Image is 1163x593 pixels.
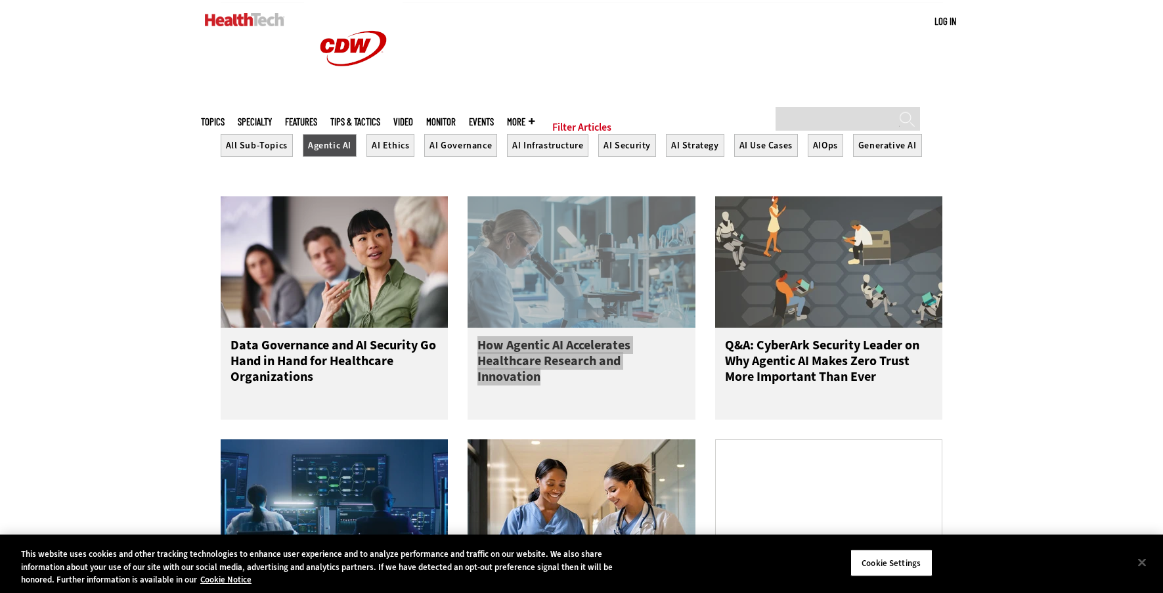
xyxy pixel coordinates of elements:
[468,439,695,571] img: Nurse and doctor coordinating
[934,15,956,27] a: Log in
[598,134,656,157] button: AI Security
[715,196,943,420] a: Group of humans and robots accessing a network Q&A: CyberArk Security Leader on Why Agentic AI Ma...
[853,134,922,157] button: Generative AI
[21,548,640,586] div: This website uses cookies and other tracking technologies to enhance user experience and to analy...
[468,196,695,420] a: scientist looks through microscope in lab How Agentic AI Accelerates Healthcare Research and Inno...
[477,338,686,390] h3: How Agentic AI Accelerates Healthcare Research and Innovation
[850,549,933,577] button: Cookie Settings
[230,338,439,390] h3: Data Governance and AI Security Go Hand in Hand for Healthcare Organizations
[304,87,403,100] a: CDW
[507,117,535,127] span: More
[424,134,497,157] button: AI Governance
[221,439,449,571] img: security team in high-tech computer room
[1128,548,1156,577] button: Close
[725,338,933,390] h3: Q&A: CyberArk Security Leader on Why Agentic AI Makes Zero Trust More Important Than Ever
[366,134,414,157] button: AI Ethics
[507,134,588,157] button: AI Infrastructure
[469,117,494,127] a: Events
[285,117,317,127] a: Features
[205,13,284,26] img: Home
[221,196,449,420] a: woman discusses data governance Data Governance and AI Security Go Hand in Hand for Healthcare Or...
[221,134,293,157] button: All Sub-Topics
[221,196,449,328] img: woman discusses data governance
[200,574,252,585] a: More information about your privacy
[238,117,272,127] span: Specialty
[715,196,943,328] img: Group of humans and robots accessing a network
[666,134,724,157] button: AI Strategy
[934,14,956,28] div: User menu
[426,117,456,127] a: MonITor
[808,134,843,157] button: AIOps
[330,117,380,127] a: Tips & Tactics
[552,121,611,134] a: Filter Articles
[468,196,695,328] img: scientist looks through microscope in lab
[734,134,798,157] button: AI Use Cases
[303,134,357,157] button: Agentic AI
[393,117,413,127] a: Video
[201,117,225,127] span: Topics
